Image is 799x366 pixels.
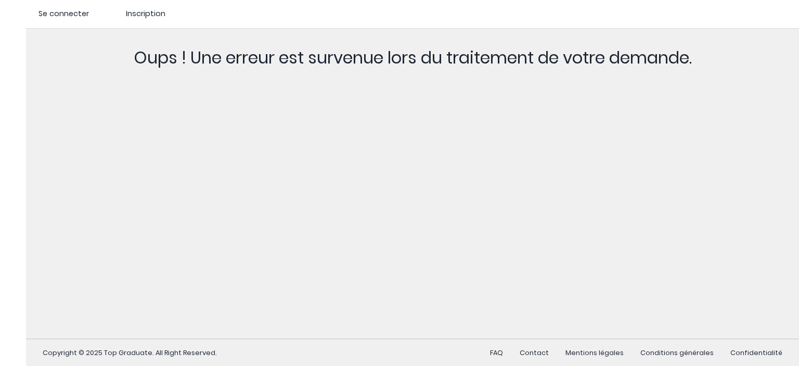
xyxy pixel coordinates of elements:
span: Copyright © 2025 Top Graduate. All Right Reserved. [43,348,217,358]
a: Contact [520,348,549,357]
a: Confidentialité [730,348,782,357]
a: Conditions générales [640,348,714,357]
h1: Oups ! Une erreur est survenue lors du traitement de votre demande. [43,45,782,70]
a: Mentions légales [565,348,624,357]
a: Se connecter [38,8,89,19]
a: Inscription [126,8,165,19]
a: FAQ [490,348,503,357]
